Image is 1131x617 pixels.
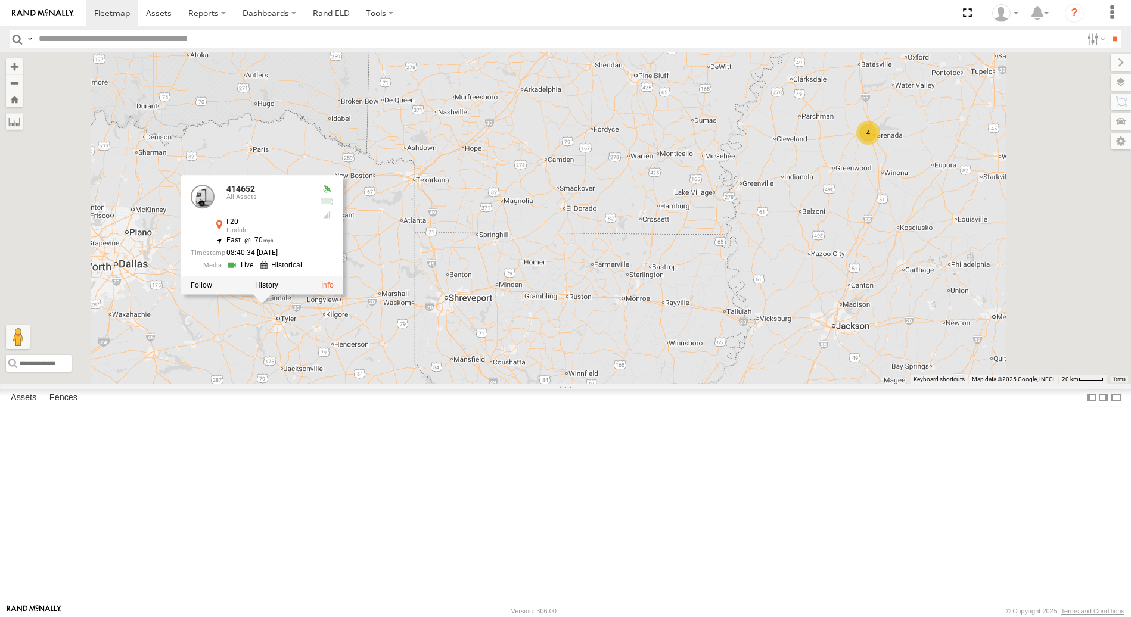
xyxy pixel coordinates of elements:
[226,194,310,201] div: All Assets
[1110,389,1122,407] label: Hide Summary Table
[5,390,42,407] label: Assets
[1086,389,1098,407] label: Dock Summary Table to the Left
[319,210,334,220] div: GSM Signal = 4
[226,227,310,234] div: Lindale
[1061,607,1124,615] a: Terms and Conditions
[7,605,61,617] a: Visit our Website
[321,282,334,290] a: View Asset Details
[226,260,257,271] a: View Live Media Streams
[226,218,310,226] div: I-20
[1058,375,1107,384] button: Map Scale: 20 km per 38 pixels
[511,607,557,615] div: Version: 306.00
[255,282,278,290] label: View Asset History
[226,236,241,244] span: East
[191,249,310,257] div: Date/time of location update
[6,325,30,349] button: Drag Pegman onto the map to open Street View
[1006,607,1124,615] div: © Copyright 2025 -
[1065,4,1084,23] i: ?
[226,184,255,194] a: 414652
[241,236,274,244] span: 70
[12,9,74,17] img: rand-logo.svg
[856,121,880,145] div: 4
[191,282,212,290] label: Realtime tracking of Asset
[319,197,334,207] div: No voltage information received from this device.
[988,4,1023,22] div: Gene Roberts
[319,185,334,194] div: Valid GPS Fix
[25,30,35,48] label: Search Query
[972,376,1055,382] span: Map data ©2025 Google, INEGI
[6,74,23,91] button: Zoom out
[1113,376,1126,381] a: Terms (opens in new tab)
[914,375,965,384] button: Keyboard shortcuts
[6,58,23,74] button: Zoom in
[6,113,23,130] label: Measure
[1111,133,1131,149] label: Map Settings
[260,260,306,271] a: View Historical Media Streams
[44,390,83,407] label: Fences
[191,185,215,208] a: View Asset Details
[6,91,23,107] button: Zoom Home
[1082,30,1108,48] label: Search Filter Options
[1098,389,1110,407] label: Dock Summary Table to the Right
[1062,376,1079,382] span: 20 km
